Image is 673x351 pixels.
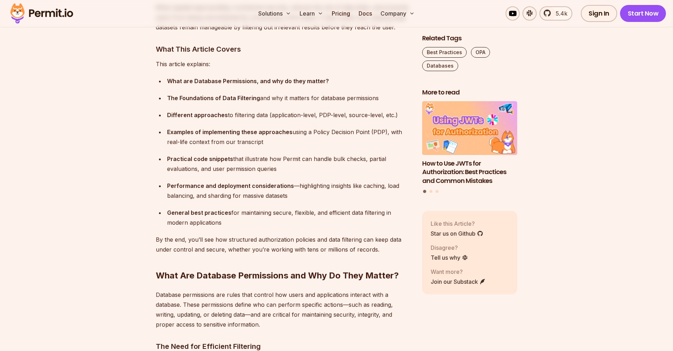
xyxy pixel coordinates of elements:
button: Company [378,6,418,21]
a: Docs [356,6,375,21]
a: Pricing [329,6,353,21]
h2: More to read [422,88,518,97]
div: and why it matters for database permissions [167,93,411,103]
button: Go to slide 1 [423,190,426,193]
h3: How to Use JWTs for Authorization: Best Practices and Common Mistakes [422,159,518,185]
h2: Related Tags [422,34,518,43]
button: Go to slide 3 [436,190,438,192]
a: Join our Substack [431,277,486,286]
h2: What Are Database Permissions and Why Do They Matter? [156,242,411,281]
p: Like this Article? [431,219,483,228]
a: Start Now [620,5,666,22]
p: By the end, you’ll see how structured authorization policies and data filtering can keep data und... [156,235,411,254]
p: Disagree? [431,243,468,252]
strong: Examples of implementing these approaches [167,128,293,136]
strong: General best practices [167,209,231,216]
strong: The Foundations of Data Filtering [167,94,260,102]
strong: Different approaches [167,111,228,119]
a: Tell us why [431,253,468,261]
a: How to Use JWTs for Authorization: Best Practices and Common MistakesHow to Use JWTs for Authoriz... [422,101,518,185]
p: Want more? [431,267,486,276]
a: Databases [422,61,458,71]
img: How to Use JWTs for Authorization: Best Practices and Common Mistakes [422,101,518,155]
button: Learn [297,6,326,21]
a: OPA [471,47,490,58]
p: This article explains: [156,59,411,69]
div: for maintaining secure, flexible, and efficient data filtering in modern applications [167,208,411,228]
p: Database permissions are rules that control how users and applications interact with a database. ... [156,290,411,329]
div: using a Policy Decision Point (PDP), with real-life context from our transcript [167,127,411,147]
strong: Practical code snippets [167,155,233,162]
button: Solutions [255,6,294,21]
div: Posts [422,101,518,194]
button: Go to slide 2 [430,190,432,192]
a: Best Practices [422,47,467,58]
div: to filtering data (application-level, PDP-level, source-level, etc.) [167,110,411,120]
h3: What This Article Covers [156,44,411,55]
a: Sign In [581,5,617,22]
strong: Performance and deployment considerations [167,182,294,189]
img: Permit logo [7,1,76,25]
a: 5.4k [539,6,572,21]
strong: What are Database Permissions, and why do they matter? [167,77,329,85]
a: Star us on Github [431,229,483,237]
div: —highlighting insights like caching, load balancing, and sharding for massive datasets [167,181,411,201]
span: 5.4k [551,9,567,18]
div: that illustrate how Permit can handle bulk checks, partial evaluations, and user permission queries [167,154,411,174]
li: 1 of 3 [422,101,518,185]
